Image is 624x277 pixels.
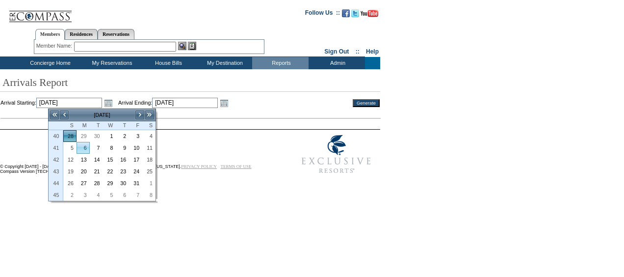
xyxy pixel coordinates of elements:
a: 26 [64,178,76,189]
a: Residences [65,29,98,39]
a: 2 [64,190,76,200]
td: Sunday, September 28, 2025 [63,130,77,142]
a: 10 [130,142,142,153]
a: 8 [104,142,116,153]
td: Sunday, October 05, 2025 [63,142,77,154]
img: Reservations [188,42,196,50]
td: Admin [309,57,365,69]
td: My Reservations [83,57,139,69]
a: 28 [90,178,103,189]
a: < [59,110,69,120]
th: 44 [49,177,63,189]
td: Wednesday, October 08, 2025 [103,142,116,154]
a: 14 [90,154,103,165]
td: Thursday, October 30, 2025 [116,177,129,189]
a: 30 [90,131,103,141]
a: 27 [77,178,89,189]
img: Follow us on Twitter [351,9,359,17]
td: Sunday, October 12, 2025 [63,154,77,166]
td: Reports [252,57,309,69]
td: Thursday, October 23, 2025 [116,166,129,177]
span: :: [356,48,360,55]
td: Sunday, November 02, 2025 [63,189,77,201]
img: View [178,42,186,50]
a: 22 [104,166,116,177]
a: 6 [116,190,129,200]
a: << [50,110,59,120]
th: 43 [49,166,63,177]
td: Monday, October 13, 2025 [77,154,90,166]
td: Concierge Home [16,57,83,69]
td: Tuesday, November 04, 2025 [90,189,103,201]
a: 4 [143,131,155,141]
a: 28 [64,131,76,141]
a: 23 [116,166,129,177]
a: 21 [90,166,103,177]
a: 13 [77,154,89,165]
div: Member Name: [36,42,74,50]
a: 4 [90,190,103,200]
td: Wednesday, October 01, 2025 [103,130,116,142]
a: Follow us on Twitter [351,12,359,18]
th: Thursday [116,121,129,130]
a: Help [366,48,379,55]
td: Wednesday, November 05, 2025 [103,189,116,201]
input: Generate [353,99,380,107]
a: 29 [104,178,116,189]
td: Monday, October 06, 2025 [77,142,90,154]
td: Thursday, November 06, 2025 [116,189,129,201]
a: 15 [104,154,116,165]
img: Become our fan on Facebook [342,9,350,17]
td: Thursday, October 09, 2025 [116,142,129,154]
td: Follow Us :: [305,8,340,20]
td: Arrival Starting: Arrival Ending: [0,98,339,109]
a: 20 [77,166,89,177]
img: Subscribe to our YouTube Channel [361,10,378,17]
th: 42 [49,154,63,166]
th: Wednesday [103,121,116,130]
th: 45 [49,189,63,201]
td: Tuesday, October 28, 2025 [90,177,103,189]
a: 9 [116,142,129,153]
td: [DATE] [69,110,135,120]
td: Monday, October 20, 2025 [77,166,90,177]
td: Friday, October 31, 2025 [129,177,142,189]
a: 11 [143,142,155,153]
a: Open the calendar popup. [219,98,230,109]
a: TERMS OF USE [221,164,252,169]
td: Saturday, November 01, 2025 [142,177,156,189]
a: 1 [143,178,155,189]
td: Friday, October 03, 2025 [129,130,142,142]
a: 17 [130,154,142,165]
td: House Bills [139,57,196,69]
a: 5 [64,142,76,153]
td: Tuesday, September 30, 2025 [90,130,103,142]
a: 24 [130,166,142,177]
a: 8 [143,190,155,200]
th: Friday [129,121,142,130]
a: 7 [90,142,103,153]
a: 12 [64,154,76,165]
a: 5 [104,190,116,200]
td: Saturday, October 11, 2025 [142,142,156,154]
a: 30 [116,178,129,189]
a: Members [35,29,65,40]
td: Wednesday, October 22, 2025 [103,166,116,177]
a: 3 [130,131,142,141]
th: Saturday [142,121,156,130]
a: Become our fan on Facebook [342,12,350,18]
td: Saturday, November 08, 2025 [142,189,156,201]
a: Reservations [98,29,134,39]
td: Friday, October 24, 2025 [129,166,142,177]
td: Monday, September 29, 2025 [77,130,90,142]
td: Monday, October 27, 2025 [77,177,90,189]
td: Saturday, October 04, 2025 [142,130,156,142]
a: 1 [104,131,116,141]
a: Sign Out [324,48,349,55]
td: Wednesday, October 15, 2025 [103,154,116,166]
td: Tuesday, October 14, 2025 [90,154,103,166]
td: Thursday, October 02, 2025 [116,130,129,142]
td: Monday, November 03, 2025 [77,189,90,201]
td: Sunday, October 19, 2025 [63,166,77,177]
img: Exclusive Resorts [292,130,380,179]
